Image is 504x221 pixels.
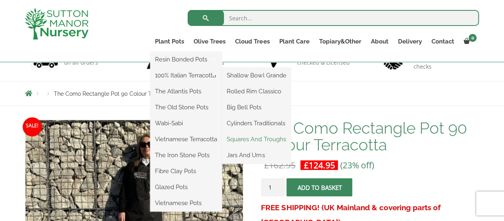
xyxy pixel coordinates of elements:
[222,133,291,145] a: Squares And Troughs
[25,90,479,97] nav: Breadcrumbs
[150,53,222,65] a: Resin Bonded Pots
[222,85,291,97] a: Rolled Rim Classico
[366,36,393,47] a: About
[414,55,474,71] p: consistent price checks
[304,160,308,171] span: £
[286,178,352,196] button: Add to basket
[393,36,426,47] a: Delivery
[459,36,479,47] a: 0
[150,149,222,161] a: The Iron Stone Pots
[188,10,479,26] input: Search...
[25,8,88,39] img: logo
[426,36,459,47] a: Contact
[150,101,222,113] a: The Old Stone Pots
[23,117,42,136] span: Sale!
[297,59,350,67] p: checked & Licensed
[340,160,374,171] span: (23% off)
[150,197,222,209] a: Vietnamese Pots
[150,133,222,145] a: Vietnamese Terracotta
[150,117,222,129] a: Wabi-Sabi
[189,36,230,47] a: Olive Trees
[264,160,269,171] span: £
[150,165,222,177] a: Fibre Clay Pots
[264,160,295,171] bdi: 162.95
[54,91,175,97] span: The Como Rectangle Pot 90 Colour Terracotta
[314,36,366,47] a: Topiary&Other
[261,120,479,153] h1: The Como Rectangle Pot 90 Colour Terracotta
[150,69,222,81] a: 100% Italian Terracotta
[150,36,189,47] a: Plant Pots
[222,101,291,113] a: Big Bell Pots
[150,85,222,97] a: The Atlantis Pots
[64,59,104,67] p: on all orders
[150,181,222,193] a: Glazed Pots
[469,34,477,42] span: 0
[222,69,291,81] a: Shallow Bowl Grande
[230,36,274,47] a: Cloud Trees
[261,178,285,196] input: Product quantity
[274,36,314,47] a: Plant Care
[222,149,291,161] a: Jars And Urns
[222,117,291,129] a: Cylinders Traditionals
[304,160,335,171] bdi: 124.95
